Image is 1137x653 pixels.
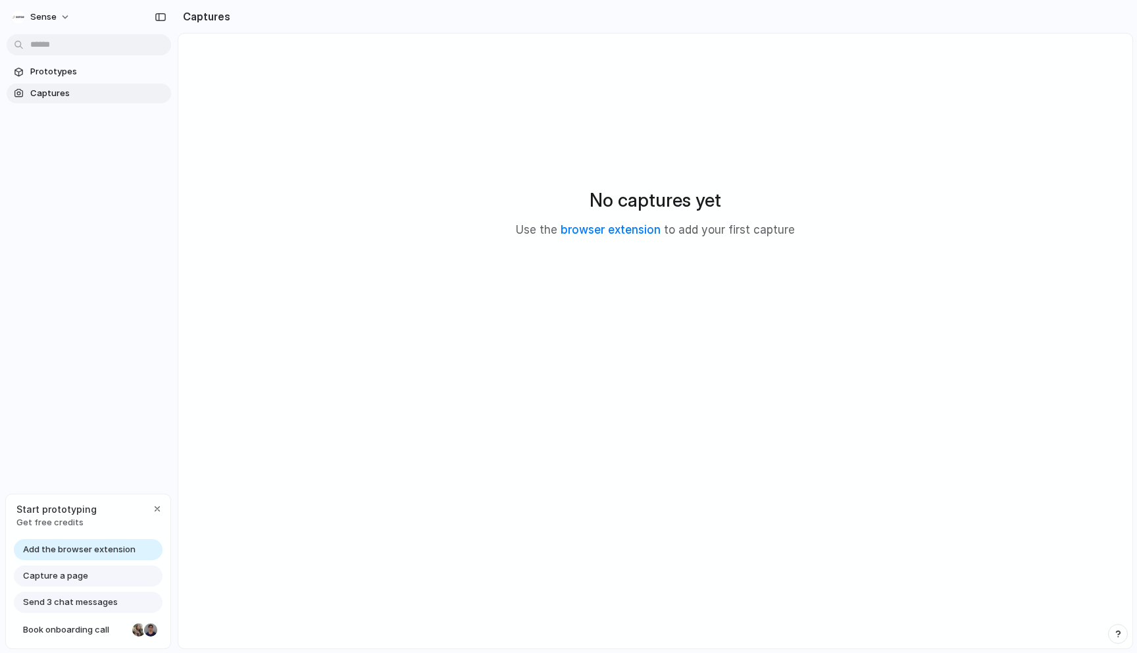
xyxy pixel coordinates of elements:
[14,619,163,640] a: Book onboarding call
[14,539,163,560] a: Add the browser extension
[16,502,97,516] span: Start prototyping
[23,569,88,583] span: Capture a page
[131,622,147,638] div: Nicole Kubica
[23,623,127,637] span: Book onboarding call
[23,543,136,556] span: Add the browser extension
[143,622,159,638] div: Christian Iacullo
[561,223,661,236] a: browser extension
[30,87,166,100] span: Captures
[16,516,97,529] span: Get free credits
[7,7,77,28] button: Sense
[23,596,118,609] span: Send 3 chat messages
[30,65,166,78] span: Prototypes
[590,186,721,214] h2: No captures yet
[516,222,795,239] p: Use the to add your first capture
[30,11,57,24] span: Sense
[7,62,171,82] a: Prototypes
[178,9,230,24] h2: Captures
[7,84,171,103] a: Captures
